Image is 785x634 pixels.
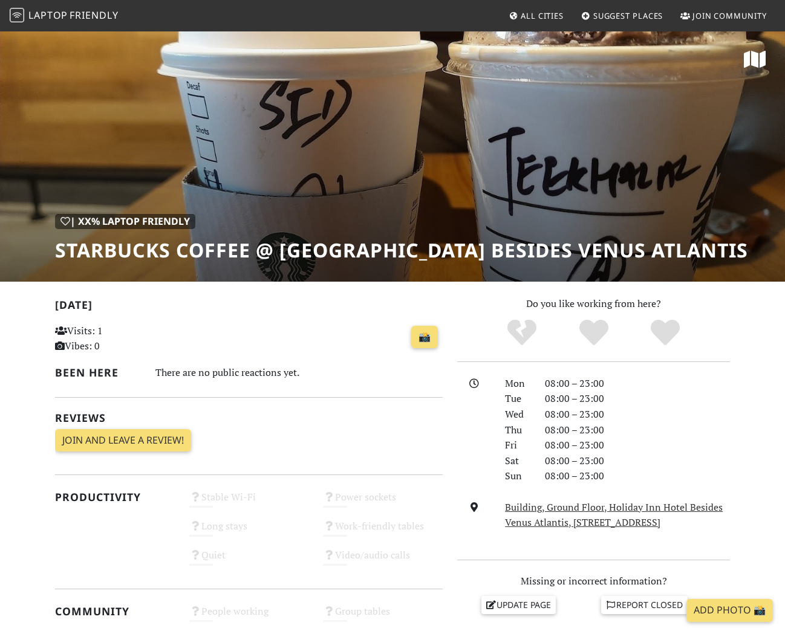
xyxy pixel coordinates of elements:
div: Video/audio calls [316,546,450,575]
a: 📸 [411,326,438,349]
a: LaptopFriendly LaptopFriendly [10,5,119,27]
span: Join Community [692,10,767,21]
div: Fri [498,438,538,453]
div: 08:00 – 23:00 [538,438,737,453]
span: Laptop [28,8,68,22]
div: Tue [498,391,538,407]
img: LaptopFriendly [10,8,24,22]
div: Quiet [182,546,316,575]
span: All Cities [521,10,564,21]
div: Power sockets [316,488,450,517]
div: 08:00 – 23:00 [538,453,737,469]
div: There are no public reactions yet. [155,364,443,381]
span: Friendly [70,8,118,22]
span: Suggest Places [593,10,663,21]
a: Join and leave a review! [55,429,191,452]
h2: Community [55,605,175,618]
div: Definitely! [630,318,702,348]
a: Report closed [601,596,688,614]
div: 08:00 – 23:00 [538,468,737,484]
h1: Starbucks Coffee @ [GEOGRAPHIC_DATA] Besides Venus Atlantis [55,239,748,262]
div: Mon [498,376,538,392]
div: Group tables [316,603,450,632]
div: 08:00 – 23:00 [538,391,737,407]
h2: Reviews [55,412,443,424]
h2: Productivity [55,491,175,503]
h2: Been here [55,366,141,379]
div: 08:00 – 23:00 [538,407,737,422]
a: Suggest Places [576,5,668,27]
p: Do you like working from here? [457,296,730,312]
a: Update page [481,596,556,614]
div: Stable Wi-Fi [182,488,316,517]
a: All Cities [504,5,568,27]
a: Join Community [676,5,772,27]
h2: [DATE] [55,299,443,316]
a: Add Photo 📸 [686,599,773,622]
div: 08:00 – 23:00 [538,422,737,438]
p: Missing or incorrect information? [457,574,730,589]
div: Thu [498,422,538,438]
div: Sat [498,453,538,469]
div: Wed [498,407,538,422]
div: Yes [558,318,630,348]
div: | XX% Laptop Friendly [55,214,195,230]
div: No [486,318,558,348]
a: Building, Ground Floor, Holiday Inn Hotel Besides Venus Atlantis, [STREET_ADDRESS] [505,500,723,529]
div: Work-friendly tables [316,517,450,546]
p: Visits: 1 Vibes: 0 [55,323,175,354]
div: 08:00 – 23:00 [538,376,737,392]
div: Long stays [182,517,316,546]
div: Sun [498,468,538,484]
div: People working [182,603,316,632]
